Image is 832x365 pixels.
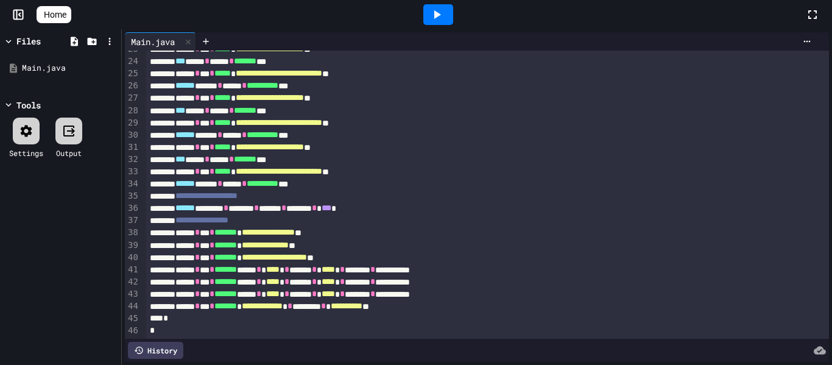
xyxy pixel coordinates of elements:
div: 45 [125,313,140,325]
div: 43 [125,288,140,300]
div: 38 [125,227,140,239]
div: 42 [125,276,140,288]
span: Home [44,9,66,21]
div: Main.java [125,32,196,51]
div: 31 [125,141,140,154]
div: Main.java [125,35,181,48]
a: Home [37,6,71,23]
div: 33 [125,166,140,178]
div: 32 [125,154,140,166]
div: Main.java [22,62,117,74]
div: 34 [125,178,140,190]
div: 28 [125,105,140,117]
div: 44 [125,300,140,313]
div: 25 [125,68,140,80]
div: Tools [16,99,41,112]
div: 46 [125,325,140,337]
div: 40 [125,252,140,264]
div: History [128,342,183,359]
div: 35 [125,190,140,202]
div: 30 [125,129,140,141]
div: 41 [125,264,140,276]
div: 24 [125,55,140,68]
div: Output [56,147,82,158]
div: 39 [125,239,140,252]
div: 27 [125,92,140,104]
div: Settings [9,147,43,158]
div: 29 [125,117,140,129]
div: 37 [125,214,140,227]
div: Files [16,35,41,48]
div: 26 [125,80,140,92]
div: 36 [125,202,140,214]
